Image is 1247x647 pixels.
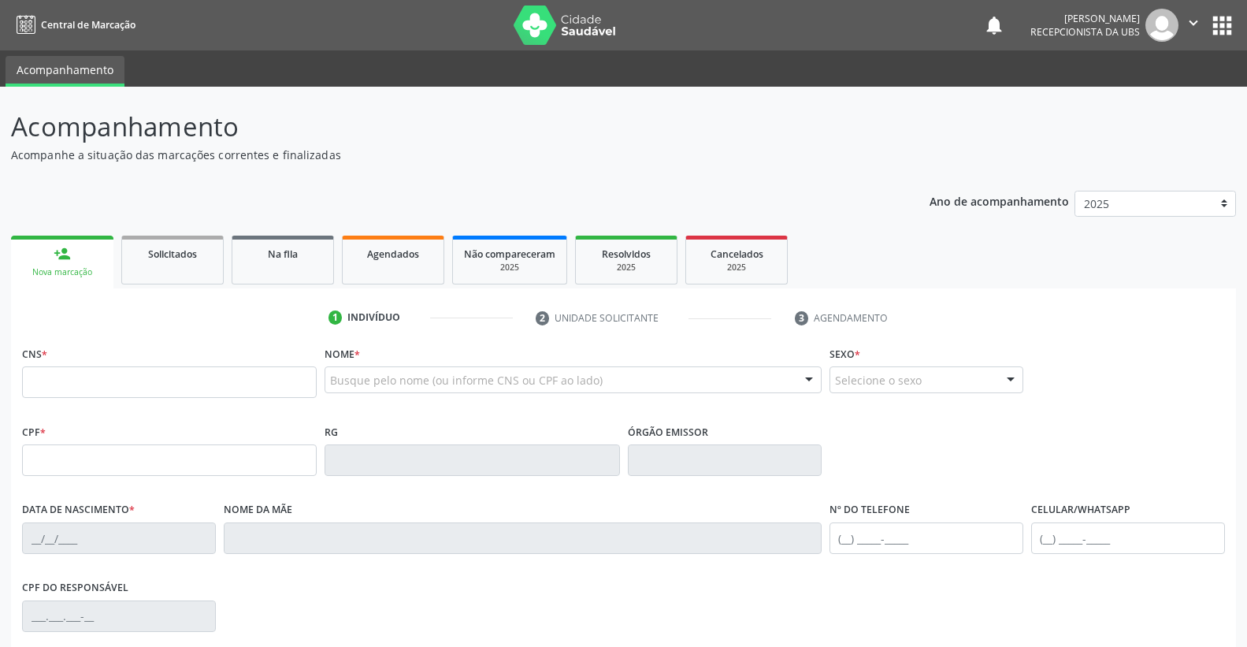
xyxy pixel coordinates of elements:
[6,56,124,87] a: Acompanhamento
[464,247,555,261] span: Não compareceram
[1031,522,1225,554] input: (__) _____-_____
[22,522,216,554] input: __/__/____
[1031,498,1130,522] label: Celular/WhatsApp
[835,372,922,389] span: Selecione o sexo
[930,191,1069,210] p: Ano de acompanhamento
[41,18,135,32] span: Central de Marcação
[347,310,400,325] div: Indivíduo
[464,262,555,273] div: 2025
[829,498,910,522] label: Nº do Telefone
[11,107,869,147] p: Acompanhamento
[1208,12,1236,39] button: apps
[22,420,46,444] label: CPF
[628,420,708,444] label: Órgão emissor
[22,342,47,366] label: CNS
[1030,25,1140,39] span: Recepcionista da UBS
[325,342,360,366] label: Nome
[711,247,763,261] span: Cancelados
[697,262,776,273] div: 2025
[330,372,603,389] span: Busque pelo nome (ou informe CNS ou CPF ao lado)
[587,262,666,273] div: 2025
[54,245,71,262] div: person_add
[367,247,419,261] span: Agendados
[1145,9,1178,42] img: img
[22,601,216,632] input: ___.___.___-__
[22,266,102,278] div: Nova marcação
[268,247,298,261] span: Na fila
[328,310,343,325] div: 1
[829,522,1023,554] input: (__) _____-_____
[22,498,135,522] label: Data de nascimento
[11,147,869,163] p: Acompanhe a situação das marcações correntes e finalizadas
[1178,9,1208,42] button: 
[11,12,135,38] a: Central de Marcação
[983,14,1005,36] button: notifications
[829,342,860,366] label: Sexo
[602,247,651,261] span: Resolvidos
[22,576,128,601] label: CPF do responsável
[325,420,338,444] label: RG
[1185,14,1202,32] i: 
[148,247,197,261] span: Solicitados
[224,498,292,522] label: Nome da mãe
[1030,12,1140,25] div: [PERSON_NAME]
